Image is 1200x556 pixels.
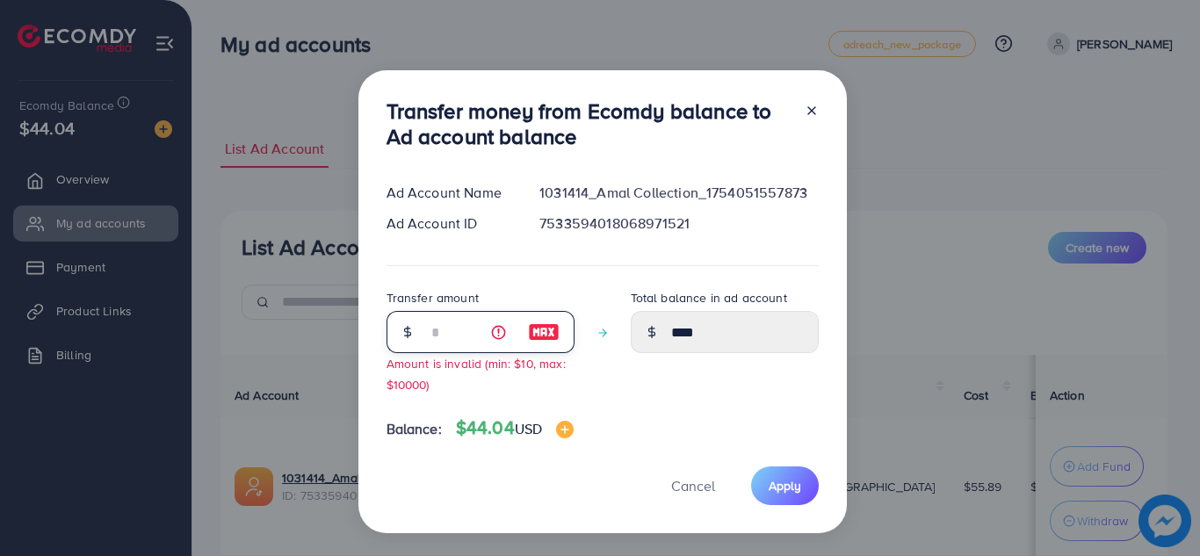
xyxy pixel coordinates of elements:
span: Cancel [671,476,715,495]
div: 7533594018068971521 [525,213,832,234]
span: Apply [769,477,801,495]
div: Ad Account Name [372,183,526,203]
h4: $44.04 [456,417,574,439]
h3: Transfer money from Ecomdy balance to Ad account balance [387,98,791,149]
label: Transfer amount [387,289,479,307]
label: Total balance in ad account [631,289,787,307]
small: Amount is invalid (min: $10, max: $10000) [387,355,566,392]
img: image [556,421,574,438]
button: Cancel [649,466,737,504]
span: USD [515,419,542,438]
span: Balance: [387,419,442,439]
div: 1031414_Amal Collection_1754051557873 [525,183,832,203]
img: image [528,321,560,343]
div: Ad Account ID [372,213,526,234]
button: Apply [751,466,819,504]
